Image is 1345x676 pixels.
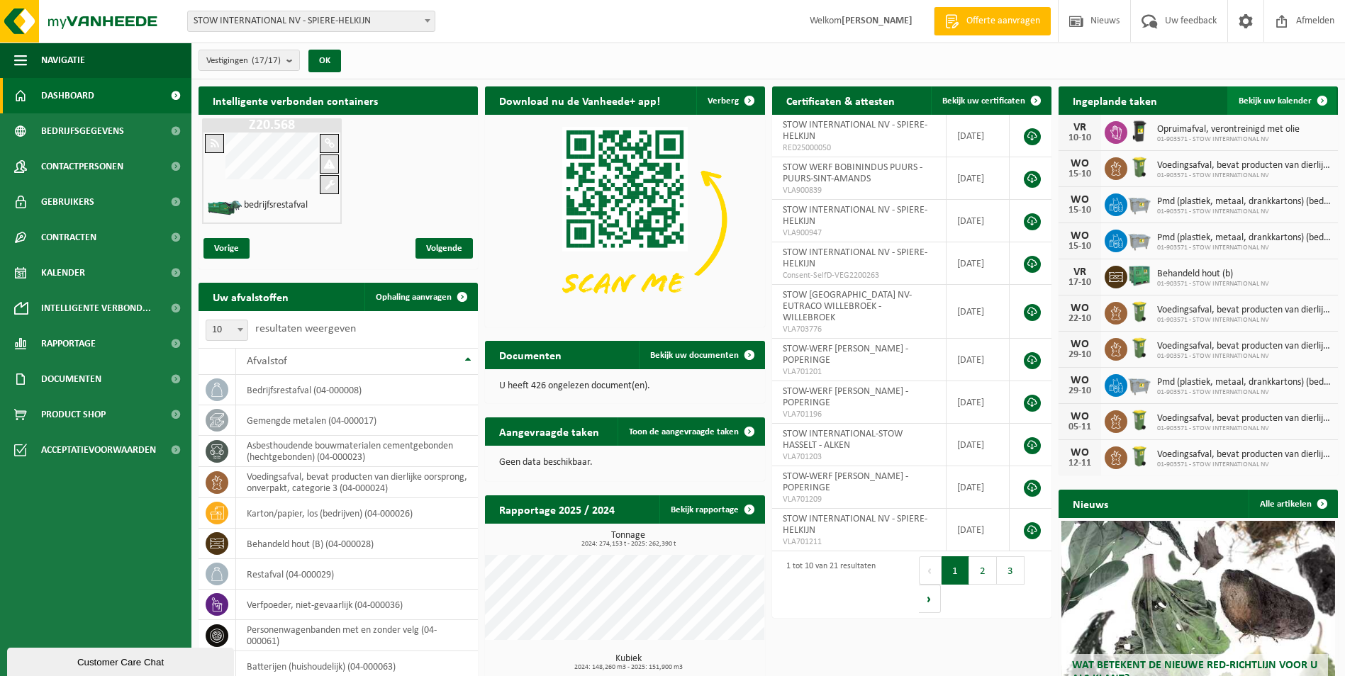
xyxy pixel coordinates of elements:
td: bedrijfsrestafval (04-000008) [236,375,478,405]
div: 05-11 [1066,422,1094,432]
span: 01-903571 - STOW INTERNATIONAL NV [1157,352,1331,361]
button: 2 [969,556,997,585]
iframe: chat widget [7,645,237,676]
div: 15-10 [1066,169,1094,179]
span: Pmd (plastiek, metaal, drankkartons) (bedrijven) [1157,232,1331,244]
span: STOW INTERNATIONAL NV - SPIERE-HELKIJN [783,247,927,269]
span: VLA900839 [783,185,935,196]
span: 01-903571 - STOW INTERNATIONAL NV [1157,171,1331,180]
button: 3 [997,556,1025,585]
td: personenwagenbanden met en zonder velg (04-000061) [236,620,478,651]
h2: Download nu de Vanheede+ app! [485,86,674,114]
a: Offerte aanvragen [934,7,1051,35]
span: RED25000050 [783,142,935,154]
span: Offerte aanvragen [963,14,1044,28]
button: Vestigingen(17/17) [199,50,300,71]
span: 2024: 148,260 m3 - 2025: 151,900 m3 [492,664,764,671]
span: VLA900947 [783,227,935,239]
span: Voedingsafval, bevat producten van dierlijke oorsprong, onverpakt, categorie 3 [1157,413,1331,424]
span: STOW WERF BOBININDUS PUURS - PUURS-SINT-AMANDS [783,162,922,184]
div: 15-10 [1066,205,1094,215]
h2: Documenten [485,341,576,368]
a: Bekijk uw kalender [1227,86,1336,115]
td: restafval (04-000029) [236,559,478,590]
span: Vorige [203,238,250,259]
img: WB-0240-HPE-BK-01 [1127,119,1151,143]
span: 01-903571 - STOW INTERNATIONAL NV [1157,316,1331,325]
div: 10-10 [1066,133,1094,143]
span: Dashboard [41,78,94,113]
span: VLA701196 [783,409,935,420]
span: 01-903571 - STOW INTERNATIONAL NV [1157,424,1331,433]
h2: Nieuws [1059,490,1122,517]
td: [DATE] [947,339,1010,381]
td: [DATE] [947,424,1010,466]
span: Contracten [41,220,96,255]
img: WB-0140-HPE-GN-50 [1127,408,1151,432]
h1: Z20.568 [206,118,338,133]
span: Acceptatievoorwaarden [41,432,156,468]
img: WB-0140-HPE-GN-50 [1127,155,1151,179]
span: Pmd (plastiek, metaal, drankkartons) (bedrijven) [1157,377,1331,388]
span: VLA703776 [783,324,935,335]
a: Ophaling aanvragen [364,283,476,311]
span: 01-903571 - STOW INTERNATIONAL NV [1157,135,1300,144]
h2: Ingeplande taken [1059,86,1171,114]
span: Voedingsafval, bevat producten van dierlijke oorsprong, onverpakt, categorie 3 [1157,341,1331,352]
span: Volgende [415,238,473,259]
span: STOW INTERNATIONAL NV - SPIERE-HELKIJN [783,205,927,227]
span: Bekijk uw kalender [1239,96,1312,106]
td: verfpoeder, niet-gevaarlijk (04-000036) [236,590,478,620]
strong: [PERSON_NAME] [842,16,913,26]
span: Gebruikers [41,184,94,220]
button: Next [919,585,941,613]
span: Ophaling aanvragen [376,293,452,302]
div: WO [1066,375,1094,386]
span: STOW-WERF [PERSON_NAME] - POPERINGE [783,386,908,408]
td: [DATE] [947,200,1010,242]
h2: Certificaten & attesten [772,86,909,114]
span: 10 [206,320,247,340]
img: WB-0140-HPE-GN-50 [1127,444,1151,468]
div: 17-10 [1066,278,1094,288]
a: Bekijk rapportage [659,495,764,524]
span: Opruimafval, verontreinigd met olie [1157,124,1300,135]
span: 10 [206,320,248,341]
span: STOW INTERNATIONAL NV - SPIERE-HELKIJN [783,120,927,142]
h2: Uw afvalstoffen [199,283,303,310]
td: [DATE] [947,381,1010,424]
span: VLA701201 [783,366,935,378]
span: Voedingsafval, bevat producten van dierlijke oorsprong, onverpakt, categorie 3 [1157,160,1331,171]
span: Navigatie [41,43,85,78]
button: 1 [942,556,969,585]
div: WO [1066,411,1094,422]
img: WB-2500-GAL-GY-01 [1127,191,1151,215]
span: STOW INTERNATIONAL NV - SPIERE-HELKIJN [783,514,927,536]
span: Bedrijfsgegevens [41,113,124,149]
img: WB-2500-GAL-GY-01 [1127,372,1151,396]
td: [DATE] [947,157,1010,200]
span: Vestigingen [206,50,281,72]
img: WB-2500-GAL-GY-01 [1127,227,1151,252]
span: STOW-WERF [PERSON_NAME] - POPERINGE [783,471,908,493]
h2: Intelligente verbonden containers [199,86,478,114]
div: WO [1066,230,1094,242]
td: [DATE] [947,242,1010,285]
a: Alle artikelen [1249,490,1336,518]
p: Geen data beschikbaar. [499,458,750,468]
td: [DATE] [947,466,1010,509]
span: Kalender [41,255,85,291]
div: WO [1066,303,1094,314]
span: Consent-SelfD-VEG2200263 [783,270,935,281]
span: VLA701211 [783,536,935,548]
span: VLA701203 [783,451,935,463]
div: WO [1066,339,1094,350]
td: [DATE] [947,285,1010,339]
span: Bekijk uw certificaten [942,96,1025,106]
p: U heeft 426 ongelezen document(en). [499,381,750,391]
span: 01-903571 - STOW INTERNATIONAL NV [1157,280,1269,288]
span: STOW INTERNATIONAL-STOW HASSELT - ALKEN [783,429,903,451]
img: WB-0140-HPE-GN-50 [1127,336,1151,360]
td: voedingsafval, bevat producten van dierlijke oorsprong, onverpakt, categorie 3 (04-000024) [236,467,478,498]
